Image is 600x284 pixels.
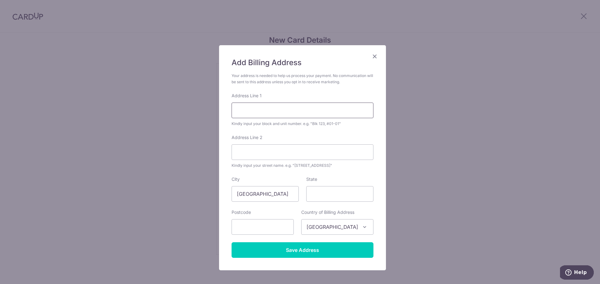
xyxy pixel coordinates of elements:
[371,53,378,60] button: Close
[560,265,594,281] iframe: Opens a widget where you can find more information
[232,242,373,258] input: Save Address
[232,73,373,85] div: Your address is needed to help us process your payment. No communication will be sent to this add...
[232,58,373,68] h5: Add Billing Address
[14,4,27,10] span: Help
[301,209,354,215] label: Country of Billing Address
[232,176,240,182] label: City
[306,176,317,182] label: State
[232,162,373,169] div: Kindly input your street name. e.g. "[STREET_ADDRESS]"
[302,219,373,234] span: Singapore
[232,134,262,141] label: Address Line 2
[232,121,373,127] div: Kindly input your block and unit number. e.g. "Blk 123, #01-01"
[232,93,262,99] label: Address Line 1
[232,209,251,215] label: Postcode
